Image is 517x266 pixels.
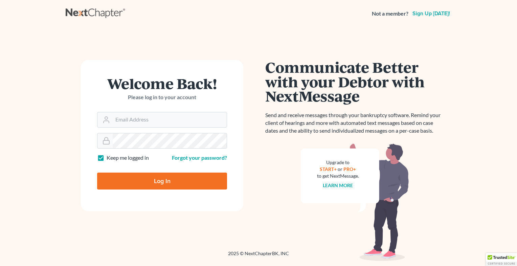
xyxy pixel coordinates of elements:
span: or [338,166,343,172]
a: Learn more [323,182,353,188]
p: Send and receive messages through your bankruptcy software. Remind your client of hearings and mo... [265,111,445,135]
label: Keep me logged in [107,154,149,162]
a: START+ [320,166,337,172]
h1: Communicate Better with your Debtor with NextMessage [265,60,445,103]
div: 2025 © NextChapterBK, INC [66,250,451,262]
img: nextmessage_bg-59042aed3d76b12b5cd301f8e5b87938c9018125f34e5fa2b7a6b67550977c72.svg [301,143,409,261]
p: Please log in to your account [97,93,227,101]
div: Upgrade to [317,159,359,166]
a: Forgot your password? [172,154,227,161]
h1: Welcome Back! [97,76,227,91]
div: TrustedSite Certified [486,253,517,266]
a: PRO+ [344,166,356,172]
div: to get NextMessage. [317,173,359,179]
a: Sign up [DATE]! [411,11,451,16]
strong: Not a member? [372,10,408,18]
input: Log In [97,173,227,190]
input: Email Address [113,112,227,127]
